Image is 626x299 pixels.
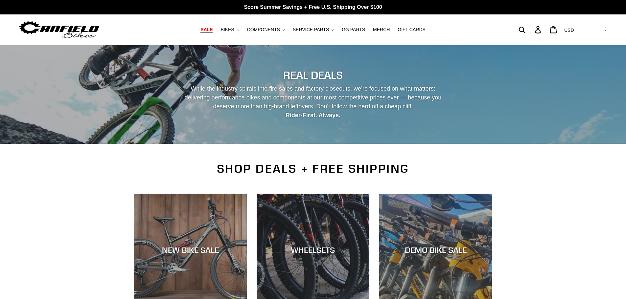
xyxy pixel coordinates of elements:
span: SALE [200,27,213,32]
h2: SHOP DEALS + FREE SHIPPING [134,162,492,176]
a: GG PARTS [338,25,368,34]
span: GIFT CARDS [398,27,426,32]
button: COMPONENTS [244,25,288,34]
span: GG PARTS [342,27,365,32]
div: DEMO BIKE SALE [379,245,492,255]
div: NEW BIKE SALE [134,245,247,255]
img: Canfield Bikes [18,19,100,40]
span: SERVICE PARTS [293,27,329,32]
strong: Rider-First. Always. [286,112,340,118]
a: MERCH [370,25,393,34]
button: BIKES [217,25,242,34]
p: While the industry spirals into fire sales and factory closeouts, we’re focused on what matters: ... [179,84,448,120]
input: Search [522,22,539,37]
a: SALE [197,25,216,34]
div: WHEELSETS [257,245,369,255]
span: MERCH [373,27,390,32]
h2: REAL DEALS [134,69,492,81]
button: SERVICE PARTS [290,25,337,34]
span: COMPONENTS [247,27,280,32]
a: GIFT CARDS [394,25,429,34]
span: BIKES [220,27,234,32]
